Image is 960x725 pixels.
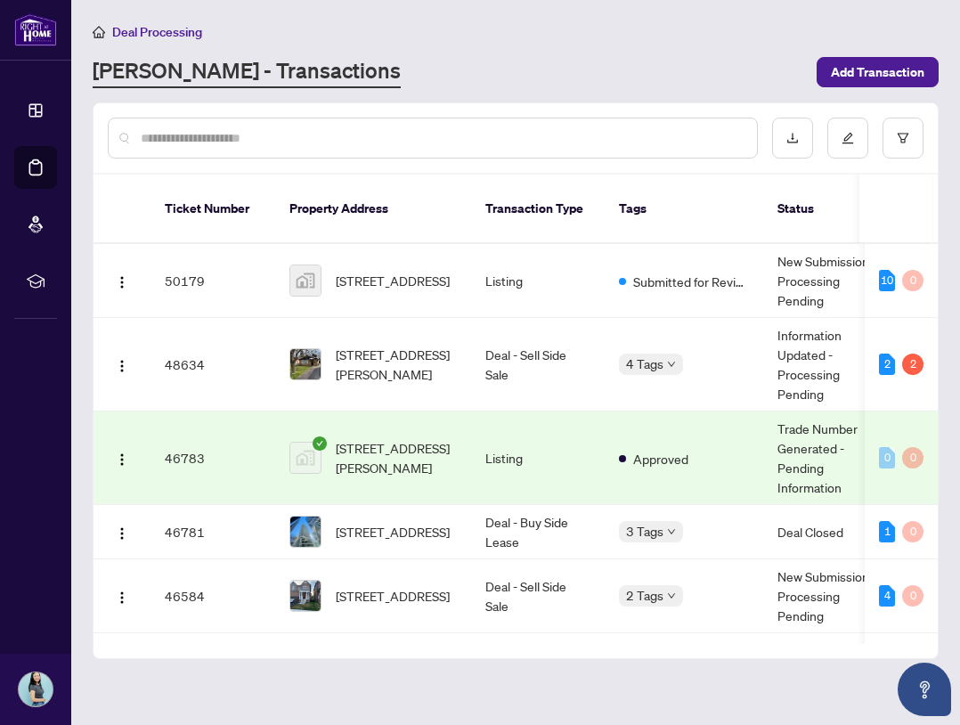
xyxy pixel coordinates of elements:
td: 46783 [151,411,275,505]
span: [STREET_ADDRESS][PERSON_NAME] [336,438,457,477]
span: 3 Tags [626,521,663,542]
th: Transaction Type [471,175,605,244]
div: 0 [902,270,923,291]
button: Logo [108,350,136,379]
button: Logo [108,266,136,295]
span: down [667,360,676,369]
img: thumbnail-img [290,265,321,296]
span: down [667,591,676,600]
td: Deal - Sell Side Sale [471,559,605,633]
td: New Submission - Processing Pending [763,559,897,633]
span: [STREET_ADDRESS][PERSON_NAME] [336,345,457,384]
img: Logo [115,275,129,289]
td: Information Updated - Processing Pending [763,318,897,411]
span: 2 Tags [626,585,663,606]
a: [PERSON_NAME] - Transactions [93,56,401,88]
button: download [772,118,813,159]
td: New Submission - Processing Pending [763,244,897,318]
span: 4 Tags [626,354,663,374]
button: filter [883,118,923,159]
span: [STREET_ADDRESS] [336,522,450,542]
div: 0 [902,521,923,542]
div: 2 [902,354,923,375]
span: check-circle [313,436,327,451]
span: filter [897,132,909,144]
td: 50179 [151,244,275,318]
div: 2 [879,354,895,375]
img: thumbnail-img [290,443,321,473]
td: 46781 [151,505,275,559]
img: logo [14,13,57,46]
span: Add Transaction [831,58,924,86]
img: thumbnail-img [290,349,321,379]
button: edit [827,118,868,159]
div: 10 [879,270,895,291]
span: Approved [633,449,688,468]
td: 48634 [151,318,275,411]
th: Status [763,175,897,244]
div: 4 [879,585,895,607]
span: edit [842,132,854,144]
span: download [786,132,799,144]
img: Logo [115,452,129,467]
span: Deal Processing [112,24,202,40]
td: 46584 [151,559,275,633]
span: down [667,527,676,536]
td: Listing [471,244,605,318]
div: 0 [902,447,923,468]
span: [STREET_ADDRESS] [336,271,450,290]
th: Ticket Number [151,175,275,244]
span: [STREET_ADDRESS] [336,586,450,606]
img: Profile Icon [19,672,53,706]
img: Logo [115,591,129,605]
th: Property Address [275,175,471,244]
button: Logo [108,517,136,546]
td: Listing [471,411,605,505]
th: Tags [605,175,763,244]
td: Deal Closed [763,505,897,559]
span: home [93,26,105,38]
td: Deal - Sell Side Sale [471,318,605,411]
button: Add Transaction [817,57,939,87]
button: Logo [108,582,136,610]
td: Deal - Buy Side Lease [471,505,605,559]
td: Trade Number Generated - Pending Information [763,411,897,505]
div: 1 [879,521,895,542]
img: Logo [115,359,129,373]
button: Logo [108,444,136,472]
div: 0 [879,447,895,468]
img: Logo [115,526,129,541]
div: 0 [902,585,923,607]
button: Open asap [898,663,951,716]
img: thumbnail-img [290,581,321,611]
span: Submitted for Review [633,272,749,291]
img: thumbnail-img [290,517,321,547]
